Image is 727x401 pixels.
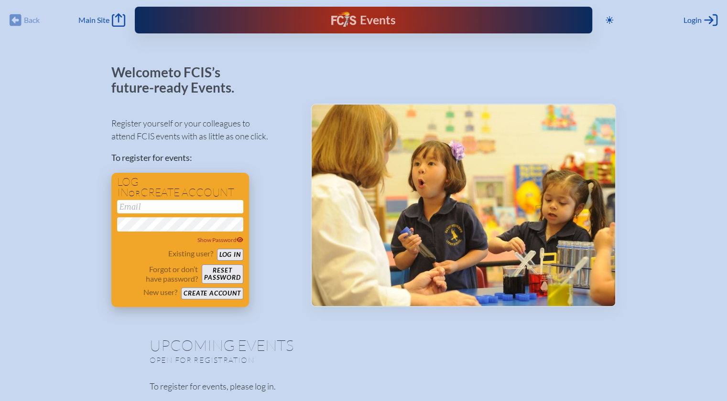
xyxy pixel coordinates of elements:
[217,249,243,261] button: Log in
[78,15,109,25] span: Main Site
[312,105,615,306] img: Events
[111,151,295,164] p: To register for events:
[143,287,177,297] p: New user?
[117,200,243,213] input: Email
[202,264,243,284] button: Resetpassword
[150,355,402,365] p: Open for registration
[168,249,213,258] p: Existing user?
[111,65,245,95] p: Welcome to FCIS’s future-ready Events.
[181,287,243,299] button: Create account
[117,264,198,284] p: Forgot or don’t have password?
[117,177,243,198] h1: Log in create account
[150,338,578,353] h1: Upcoming Events
[150,380,578,393] p: To register for events, please log in.
[684,15,702,25] span: Login
[129,189,141,198] span: or
[264,11,462,29] div: FCIS Events — Future ready
[197,236,243,243] span: Show Password
[111,117,295,143] p: Register yourself or your colleagues to attend FCIS events with as little as one click.
[78,13,125,27] a: Main Site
